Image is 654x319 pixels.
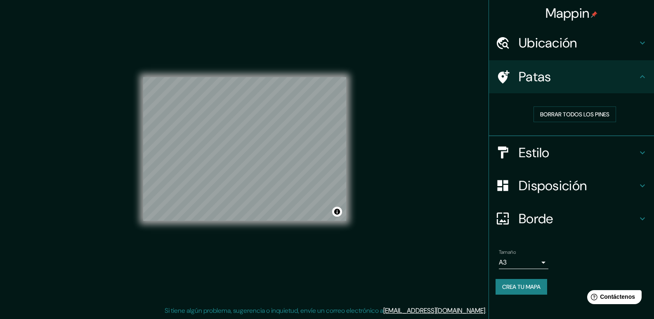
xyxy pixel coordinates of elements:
[519,210,553,227] font: Borde
[499,256,548,269] div: A3
[489,26,654,59] div: Ubicación
[499,258,507,267] font: A3
[519,144,550,161] font: Estilo
[496,279,547,295] button: Crea tu mapa
[499,249,516,255] font: Tamaño
[502,283,541,291] font: Crea tu mapa
[519,177,587,194] font: Disposición
[489,60,654,93] div: Patas
[332,207,342,217] button: Activar o desactivar atribución
[519,34,577,52] font: Ubicación
[545,5,590,22] font: Mappin
[519,68,551,85] font: Patas
[485,306,486,315] font: .
[581,287,645,310] iframe: Lanzador de widgets de ayuda
[143,77,346,221] canvas: Mapa
[540,111,609,118] font: Borrar todos los pines
[489,136,654,169] div: Estilo
[383,306,485,315] a: [EMAIL_ADDRESS][DOMAIN_NAME]
[488,306,489,315] font: .
[165,306,383,315] font: Si tiene algún problema, sugerencia o inquietud, envíe un correo electrónico a
[591,11,597,18] img: pin-icon.png
[489,202,654,235] div: Borde
[486,306,488,315] font: .
[489,169,654,202] div: Disposición
[534,106,616,122] button: Borrar todos los pines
